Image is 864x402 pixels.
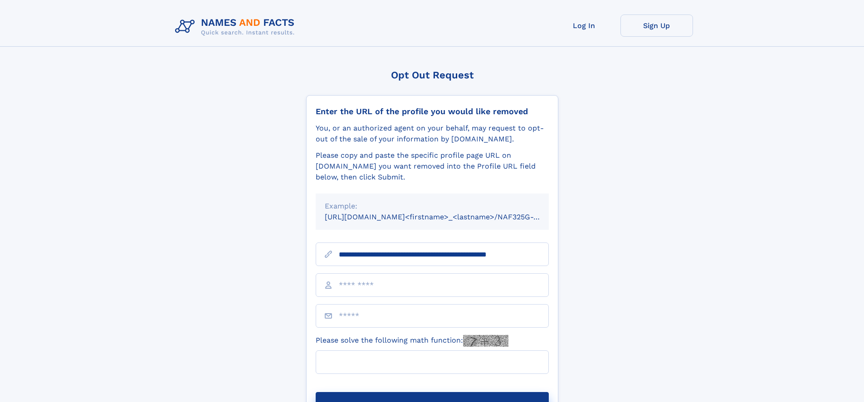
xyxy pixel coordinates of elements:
[325,201,540,212] div: Example:
[316,107,549,116] div: Enter the URL of the profile you would like removed
[325,213,566,221] small: [URL][DOMAIN_NAME]<firstname>_<lastname>/NAF325G-xxxxxxxx
[316,335,508,347] label: Please solve the following math function:
[316,123,549,145] div: You, or an authorized agent on your behalf, may request to opt-out of the sale of your informatio...
[316,150,549,183] div: Please copy and paste the specific profile page URL on [DOMAIN_NAME] you want removed into the Pr...
[306,69,558,81] div: Opt Out Request
[548,15,620,37] a: Log In
[171,15,302,39] img: Logo Names and Facts
[620,15,693,37] a: Sign Up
